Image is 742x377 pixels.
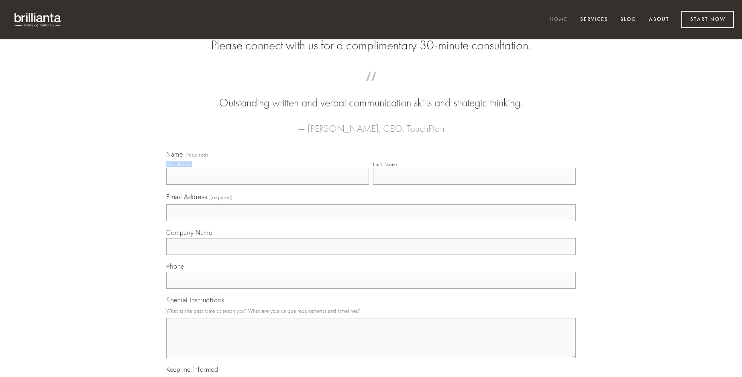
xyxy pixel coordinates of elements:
[615,13,642,26] a: Blog
[166,193,208,201] span: Email Address
[644,13,675,26] a: About
[166,228,212,236] span: Company Name
[179,79,563,111] blockquote: Outstanding written and verbal communication skills and strategic thinking.
[166,306,576,316] p: What is the best time to reach you? What are your unique requirements and timelines?
[575,13,614,26] a: Services
[545,13,573,26] a: Home
[166,262,184,270] span: Phone
[185,153,208,157] span: (required)
[8,8,68,31] img: brillianta - research, strategy, marketing
[166,150,183,158] span: Name
[179,79,563,95] span: “
[166,365,218,373] span: Keep me informed
[166,296,224,304] span: Special Instructions
[179,111,563,137] figcaption: — [PERSON_NAME], CEO, TouchPlan
[210,192,233,203] span: (required)
[166,38,576,53] h2: Please connect with us for a complimentary 30-minute consultation.
[166,161,191,167] div: First Name
[373,161,397,167] div: Last Name
[681,11,734,28] a: Start Now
